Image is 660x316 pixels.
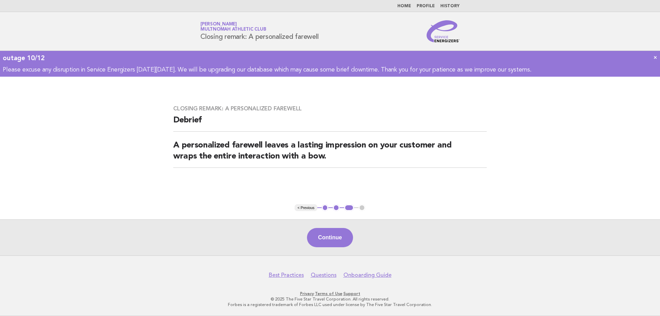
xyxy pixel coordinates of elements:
a: History [440,4,460,8]
img: Service Energizers [427,20,460,42]
p: Please excuse any disruption in Service Energizers [DATE][DATE]. We will be upgrading our databas... [3,66,657,74]
h3: Closing remark: A personalized farewell [173,105,487,112]
a: Privacy [300,291,314,296]
button: Continue [307,228,353,247]
a: [PERSON_NAME]Multnomah Athletic Club [200,22,266,32]
p: · · [120,291,540,296]
a: Onboarding Guide [343,272,392,279]
a: Home [397,4,411,8]
p: Forbes is a registered trademark of Forbes LLC used under license by The Five Star Travel Corpora... [120,302,540,307]
p: © 2025 The Five Star Travel Corporation. All rights reserved. [120,296,540,302]
button: 1 [322,204,329,211]
h1: Closing remark: A personalized farewell [200,22,318,40]
div: outage 10/12 [3,54,657,63]
a: Terms of Use [315,291,342,296]
h2: Debrief [173,115,487,132]
span: Multnomah Athletic Club [200,28,266,32]
a: Best Practices [269,272,304,279]
a: Questions [311,272,337,279]
h2: A personalized farewell leaves a lasting impression on your customer and wraps the entire interac... [173,140,487,168]
a: Profile [417,4,435,8]
button: 3 [344,204,354,211]
a: Support [343,291,360,296]
a: × [653,54,657,61]
button: < Previous [295,204,317,211]
button: 2 [333,204,340,211]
